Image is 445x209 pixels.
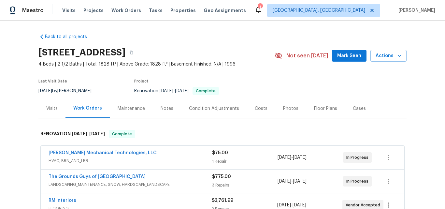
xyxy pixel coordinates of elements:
[134,79,149,83] span: Project
[212,151,228,155] span: $75.00
[38,124,407,144] div: RENOVATION [DATE]-[DATE]Complete
[170,7,196,14] span: Properties
[49,174,146,179] a: The Grounds Guys of [GEOGRAPHIC_DATA]
[286,52,328,59] span: Not seen [DATE]
[175,89,189,93] span: [DATE]
[277,202,306,208] span: -
[212,198,233,203] span: $3,761.99
[49,181,212,188] span: LANDSCAPING_MAINTENANCE, SNOW, HARDSCAPE_LANDSCAPE
[353,105,366,112] div: Cases
[49,157,212,164] span: HVAC, BRN_AND_LRR
[118,105,145,112] div: Maintenance
[283,105,298,112] div: Photos
[160,89,189,93] span: -
[293,155,307,160] span: [DATE]
[72,131,105,136] span: -
[189,105,239,112] div: Condition Adjustments
[160,89,173,93] span: [DATE]
[255,105,267,112] div: Costs
[396,7,435,14] span: [PERSON_NAME]
[278,155,291,160] span: [DATE]
[204,7,246,14] span: Geo Assignments
[161,105,173,112] div: Notes
[258,4,262,10] div: 1
[293,203,306,207] span: [DATE]
[277,203,291,207] span: [DATE]
[134,89,219,93] span: Renovation
[314,105,337,112] div: Floor Plans
[72,131,87,136] span: [DATE]
[346,154,371,161] span: In Progress
[273,7,365,14] span: [GEOGRAPHIC_DATA], [GEOGRAPHIC_DATA]
[38,79,67,83] span: Last Visit Date
[38,61,275,67] span: 4 Beds | 2 1/2 Baths | Total: 1828 ft² | Above Grade: 1828 ft² | Basement Finished: N/A | 1996
[212,182,278,188] div: 3 Repairs
[332,50,366,62] button: Mark Seen
[40,130,105,138] h6: RENOVATION
[38,34,101,40] a: Back to all projects
[346,202,383,208] span: Vendor Accepted
[212,174,231,179] span: $775.00
[89,131,105,136] span: [DATE]
[337,52,361,60] span: Mark Seen
[125,47,137,58] button: Copy Address
[38,49,125,56] h2: [STREET_ADDRESS]
[111,7,141,14] span: Work Orders
[109,131,135,137] span: Complete
[73,105,102,112] div: Work Orders
[38,87,99,95] div: by [PERSON_NAME]
[278,154,307,161] span: -
[370,50,407,62] button: Actions
[149,8,163,13] span: Tasks
[62,7,76,14] span: Visits
[193,89,218,93] span: Complete
[49,198,76,203] a: RM Interiors
[278,179,291,184] span: [DATE]
[38,89,52,93] span: [DATE]
[293,179,307,184] span: [DATE]
[49,151,157,155] a: [PERSON_NAME] Mechanical Technologies, LLC
[83,7,104,14] span: Projects
[22,7,44,14] span: Maestro
[376,52,401,60] span: Actions
[346,178,371,185] span: In Progress
[278,178,307,185] span: -
[212,158,278,165] div: 1 Repair
[46,105,58,112] div: Visits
